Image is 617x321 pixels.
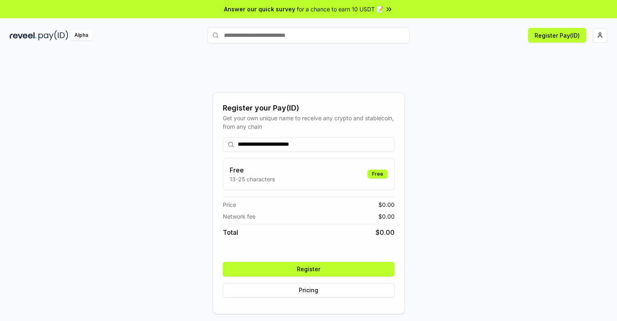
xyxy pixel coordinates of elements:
[223,227,238,237] span: Total
[38,30,68,40] img: pay_id
[224,5,295,13] span: Answer our quick survey
[223,200,236,209] span: Price
[230,165,275,175] h3: Free
[297,5,383,13] span: for a chance to earn 10 USDT 📝
[528,28,586,43] button: Register Pay(ID)
[70,30,93,40] div: Alpha
[223,283,395,298] button: Pricing
[378,200,395,209] span: $ 0.00
[368,170,388,179] div: Free
[376,227,395,237] span: $ 0.00
[230,175,275,183] p: 13-25 characters
[223,262,395,276] button: Register
[223,212,256,221] span: Network fee
[223,114,395,131] div: Get your own unique name to receive any crypto and stablecoin, from any chain
[223,102,395,114] div: Register your Pay(ID)
[10,30,37,40] img: reveel_dark
[378,212,395,221] span: $ 0.00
